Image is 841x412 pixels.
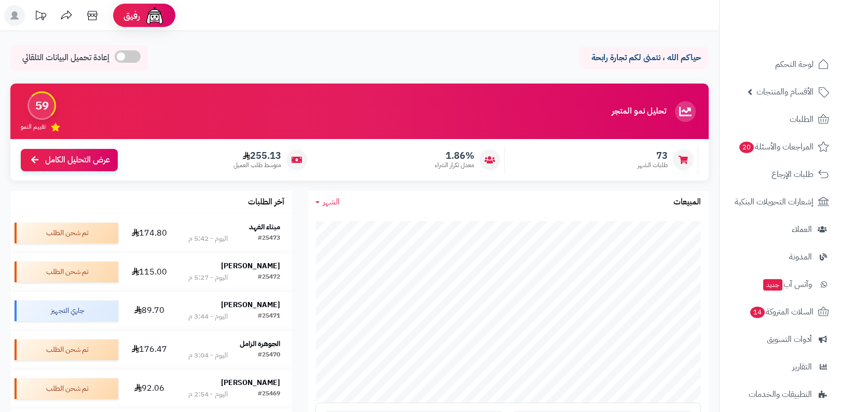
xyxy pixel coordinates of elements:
[726,107,835,132] a: الطلبات
[749,305,814,319] span: السلات المتروكة
[792,222,812,237] span: العملاء
[221,299,280,310] strong: [PERSON_NAME]
[726,299,835,324] a: السلات المتروكة14
[638,161,668,170] span: طلبات الشهر
[233,150,281,161] span: 255.13
[15,378,118,399] div: تم شحن الطلب
[15,223,118,243] div: تم شحن الطلب
[15,262,118,282] div: تم شحن الطلب
[612,107,666,116] h3: تحليل نمو المتجر
[22,52,109,64] span: إعادة تحميل البيانات التلقائي
[762,277,812,292] span: وآتس آب
[258,234,280,244] div: #25473
[188,234,228,244] div: اليوم - 5:42 م
[258,272,280,283] div: #25472
[122,369,176,408] td: 92.06
[27,5,53,29] a: تحديثات المنصة
[638,150,668,161] span: 73
[233,161,281,170] span: متوسط طلب العميل
[188,389,228,400] div: اليوم - 2:54 م
[144,5,165,26] img: ai-face.png
[726,189,835,214] a: إشعارات التحويلات البنكية
[240,338,280,349] strong: الجوهرة الزامل
[122,253,176,291] td: 115.00
[587,52,701,64] p: حياكم الله ، نتمنى لكم تجارة رابحة
[188,272,228,283] div: اليوم - 5:27 م
[763,279,782,291] span: جديد
[221,260,280,271] strong: [PERSON_NAME]
[775,57,814,72] span: لوحة التحكم
[188,350,228,361] div: اليوم - 3:04 م
[15,300,118,321] div: جاري التجهيز
[738,140,814,154] span: المراجعات والأسئلة
[21,122,46,131] span: تقييم النمو
[726,382,835,407] a: التطبيقات والخدمات
[258,311,280,322] div: #25471
[726,217,835,242] a: العملاء
[756,85,814,99] span: الأقسام والمنتجات
[770,29,831,51] img: logo-2.png
[726,162,835,187] a: طلبات الإرجاع
[122,331,176,369] td: 176.47
[15,339,118,360] div: تم شحن الطلب
[673,198,701,207] h3: المبيعات
[122,214,176,252] td: 174.80
[739,142,754,153] span: 20
[258,389,280,400] div: #25469
[258,350,280,361] div: #25470
[726,272,835,297] a: وآتس آبجديد
[789,250,812,264] span: المدونة
[726,354,835,379] a: التقارير
[726,244,835,269] a: المدونة
[435,161,474,170] span: معدل تكرار الشراء
[767,332,812,347] span: أدوات التسويق
[735,195,814,209] span: إشعارات التحويلات البنكية
[21,149,118,171] a: عرض التحليل الكامل
[123,9,140,22] span: رفيق
[221,377,280,388] strong: [PERSON_NAME]
[790,112,814,127] span: الطلبات
[188,311,228,322] div: اليوم - 3:44 م
[726,52,835,77] a: لوحة التحكم
[792,360,812,374] span: التقارير
[750,307,765,318] span: 14
[45,154,110,166] span: عرض التحليل الكامل
[749,387,812,402] span: التطبيقات والخدمات
[249,222,280,232] strong: ميثاء الفهد
[122,292,176,330] td: 89.70
[726,327,835,352] a: أدوات التسويق
[771,167,814,182] span: طلبات الإرجاع
[248,198,284,207] h3: آخر الطلبات
[726,134,835,159] a: المراجعات والأسئلة20
[315,196,340,208] a: الشهر
[323,196,340,208] span: الشهر
[435,150,474,161] span: 1.86%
